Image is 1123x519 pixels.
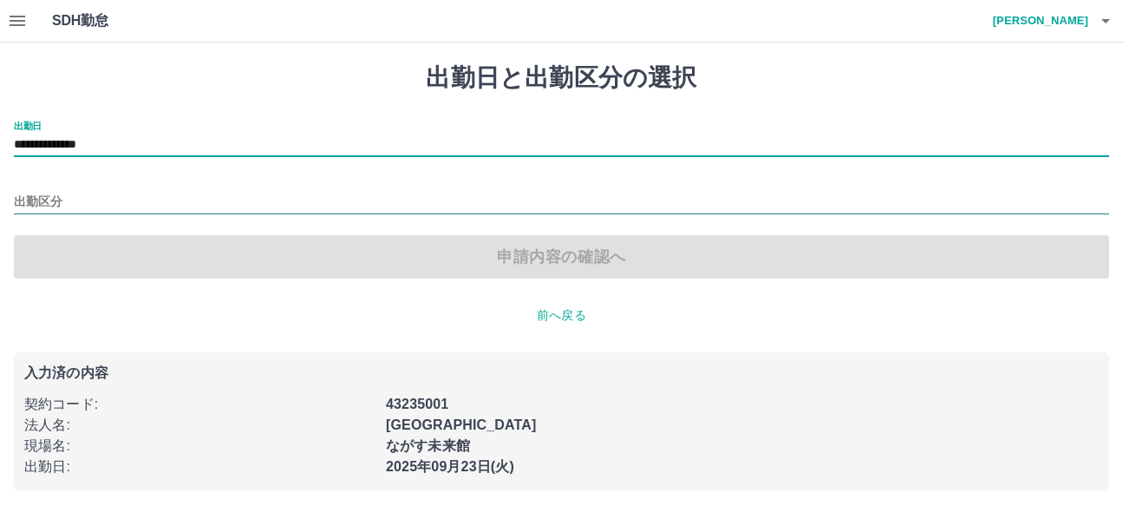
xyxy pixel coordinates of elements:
[386,438,470,453] b: ながす未来館
[386,417,537,432] b: [GEOGRAPHIC_DATA]
[386,397,448,411] b: 43235001
[24,366,1099,380] p: 入力済の内容
[386,459,514,474] b: 2025年09月23日(火)
[14,119,42,132] label: 出勤日
[14,306,1109,325] p: 前へ戻る
[24,436,375,457] p: 現場名 :
[24,394,375,415] p: 契約コード :
[24,457,375,477] p: 出勤日 :
[24,415,375,436] p: 法人名 :
[14,63,1109,93] h1: 出勤日と出勤区分の選択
